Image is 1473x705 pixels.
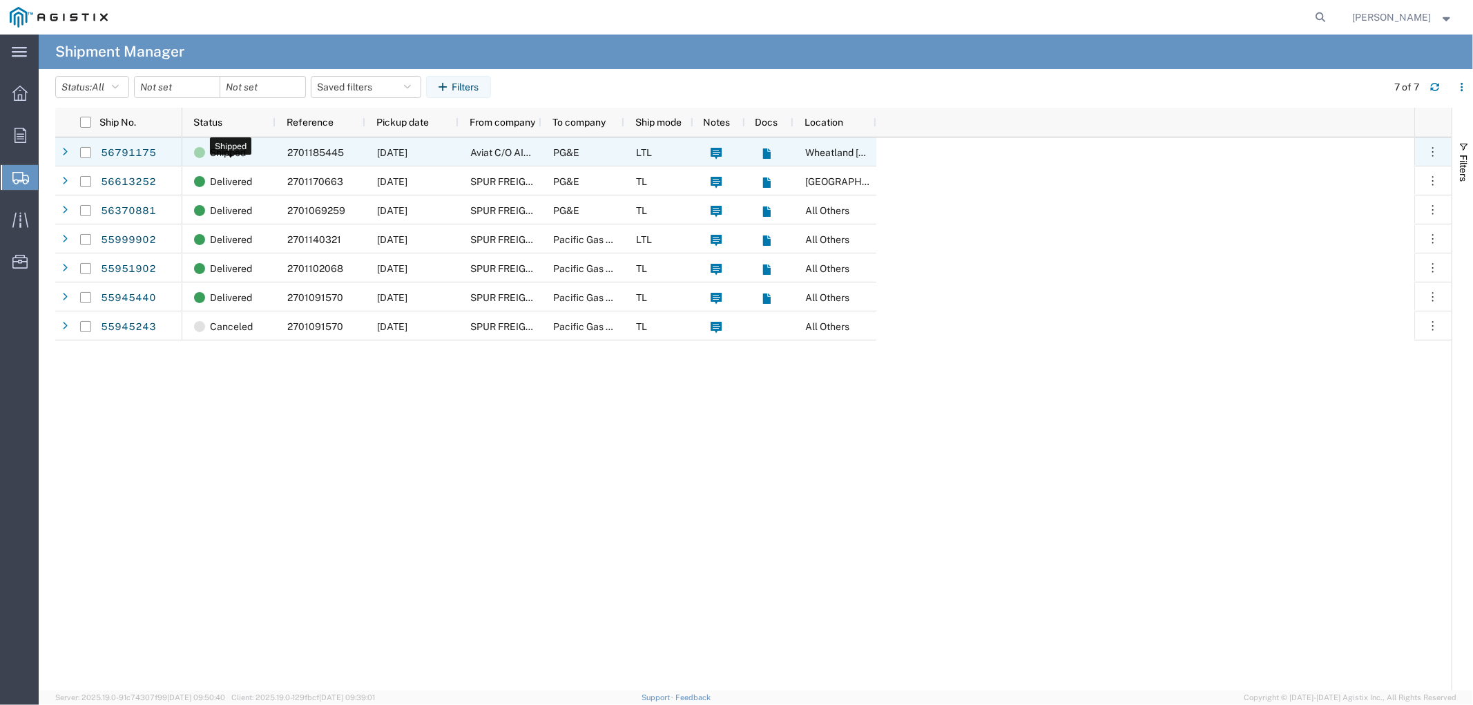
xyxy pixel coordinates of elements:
span: Delivered [210,254,252,283]
span: 2701185445 [287,147,344,158]
span: PG&E [553,205,579,216]
span: 08/01/2025 [377,205,407,216]
span: [DATE] 09:39:01 [319,693,375,702]
span: Henry Vu [1353,10,1432,25]
a: 55951902 [100,258,157,280]
span: 06/25/2025 [377,234,407,245]
span: SPUR FREIGHT SERVICES INC [470,321,607,332]
a: 56370881 [100,200,157,222]
span: Shipped [210,138,246,167]
h4: Shipment Manager [55,35,184,69]
button: Status:All [55,76,129,98]
span: From company [470,117,535,128]
span: Canceled [210,312,253,341]
span: Wheatland DC [805,147,954,158]
span: 08/27/2025 [377,176,407,187]
span: Aviat C/O AIT Worldwide Logistics [470,147,619,158]
span: Client: 2025.19.0-129fbcf [231,693,375,702]
a: Feedback [675,693,711,702]
span: All Others [805,234,849,245]
span: 06/20/2025 [377,263,407,274]
a: 55945440 [100,287,157,309]
span: Pacific Gas & Electric [553,321,649,332]
a: 56613252 [100,171,157,193]
span: All Others [805,292,849,303]
span: Ship No. [99,117,136,128]
span: Notes [703,117,730,128]
span: SPUR FREIGHT SERVICES INC [470,176,607,187]
span: To company [552,117,606,128]
span: Delivered [210,225,252,254]
span: Server: 2025.19.0-91c74307f99 [55,693,225,702]
span: TL [636,292,647,303]
span: All Others [805,263,849,274]
span: 2701102068 [287,263,343,274]
span: Ship mode [635,117,682,128]
span: Location [805,117,843,128]
span: SPUR FREIGHT SERVICES INC [470,234,607,245]
button: Filters [426,76,491,98]
span: Docs [755,117,778,128]
span: Reference [287,117,334,128]
span: Pickup date [376,117,429,128]
a: 56791175 [100,142,157,164]
span: TL [636,176,647,187]
a: 55999902 [100,229,157,251]
span: Pacific Gas & Electric [553,292,649,303]
span: LTL [636,234,652,245]
span: 09/11/2025 [377,147,407,158]
button: [PERSON_NAME] [1352,9,1454,26]
span: 2701170663 [287,176,343,187]
span: 06/19/2025 [377,292,407,303]
span: LTL [636,147,652,158]
span: SPUR FREIGHT SERVICES INC [470,292,607,303]
a: 55945243 [100,316,157,338]
img: logo [10,7,108,28]
button: Saved filters [311,76,421,98]
input: Not set [135,77,220,97]
span: PG&E [553,176,579,187]
span: Fresno DC [805,176,904,187]
span: [DATE] 09:50:40 [167,693,225,702]
span: All Others [805,321,849,332]
span: Delivered [210,167,252,196]
span: Filters [1458,155,1469,182]
span: PG&E [553,147,579,158]
div: 7 of 7 [1394,80,1419,95]
span: All Others [805,205,849,216]
span: 2701069259 [287,205,345,216]
span: 2701091570 [287,321,343,332]
span: Pacific Gas & Electric [553,234,649,245]
span: All [92,81,104,93]
a: Support [642,693,676,702]
span: Copyright © [DATE]-[DATE] Agistix Inc., All Rights Reserved [1244,692,1456,704]
span: Status [193,117,222,128]
span: TL [636,205,647,216]
span: SPUR FREIGHT SERVICES INC [470,205,607,216]
span: TL [636,321,647,332]
input: Not set [220,77,305,97]
span: 2701140321 [287,234,341,245]
span: Delivered [210,283,252,312]
span: TL [636,263,647,274]
span: SPUR FREIGHT SERVICES INC [470,263,607,274]
span: 2701091570 [287,292,343,303]
span: Pacific Gas & Electric [553,263,649,274]
span: 06/19/2025 [377,321,407,332]
span: Delivered [210,196,252,225]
